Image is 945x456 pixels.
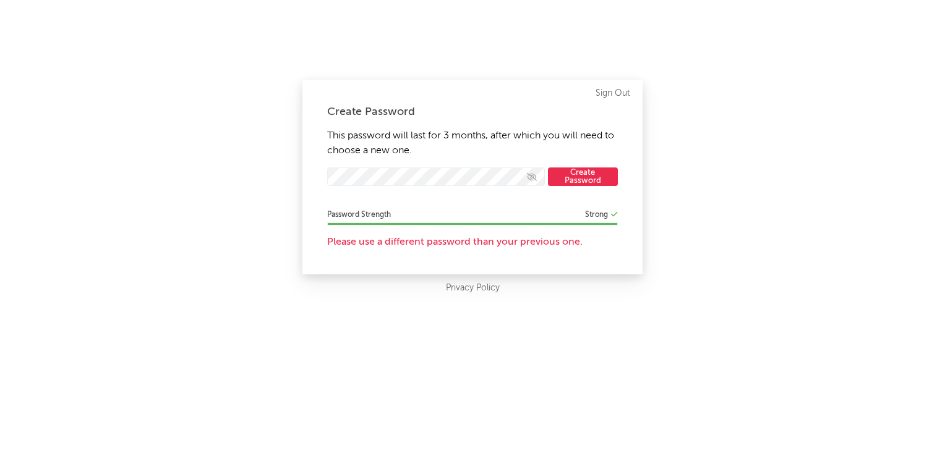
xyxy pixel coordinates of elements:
[548,167,618,186] button: Create Password
[302,80,643,274] div: This password will last for 3 months, after which you will need to choose a new one.
[327,104,618,119] div: Create Password
[446,281,500,296] a: Privacy Policy
[327,208,618,222] div: Password Strength
[596,86,630,101] a: Sign Out
[327,235,618,250] div: Please use a different password than your previous one.
[585,208,608,222] div: Strong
